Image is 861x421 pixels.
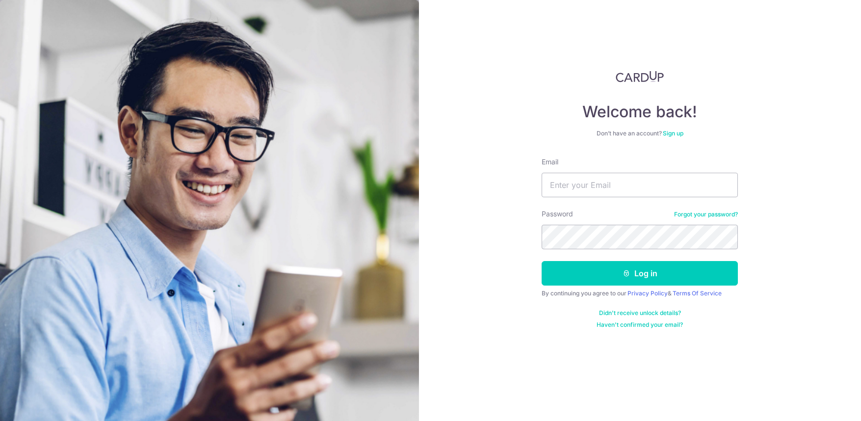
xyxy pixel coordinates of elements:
a: Forgot your password? [674,210,738,218]
input: Enter your Email [542,173,738,197]
a: Didn't receive unlock details? [599,309,681,317]
label: Password [542,209,573,219]
a: Sign up [663,130,683,137]
label: Email [542,157,558,167]
div: By continuing you agree to our & [542,289,738,297]
a: Terms Of Service [673,289,722,297]
a: Haven't confirmed your email? [597,321,683,329]
button: Log in [542,261,738,286]
div: Don’t have an account? [542,130,738,137]
h4: Welcome back! [542,102,738,122]
img: CardUp Logo [616,71,664,82]
a: Privacy Policy [627,289,668,297]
